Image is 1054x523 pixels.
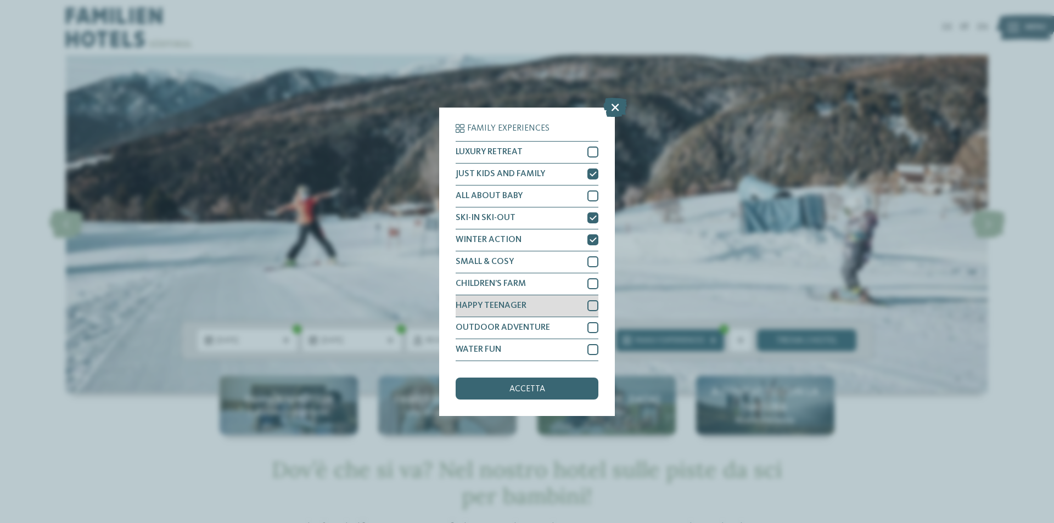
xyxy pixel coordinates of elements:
[456,148,523,156] span: LUXURY RETREAT
[456,235,522,244] span: WINTER ACTION
[456,323,550,332] span: OUTDOOR ADVENTURE
[456,345,501,354] span: WATER FUN
[456,279,526,288] span: CHILDREN’S FARM
[456,192,523,200] span: ALL ABOUT BABY
[509,385,545,393] span: accetta
[456,213,515,222] span: SKI-IN SKI-OUT
[456,301,526,310] span: HAPPY TEENAGER
[467,124,550,133] span: Family Experiences
[456,257,514,266] span: SMALL & COSY
[456,170,545,178] span: JUST KIDS AND FAMILY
